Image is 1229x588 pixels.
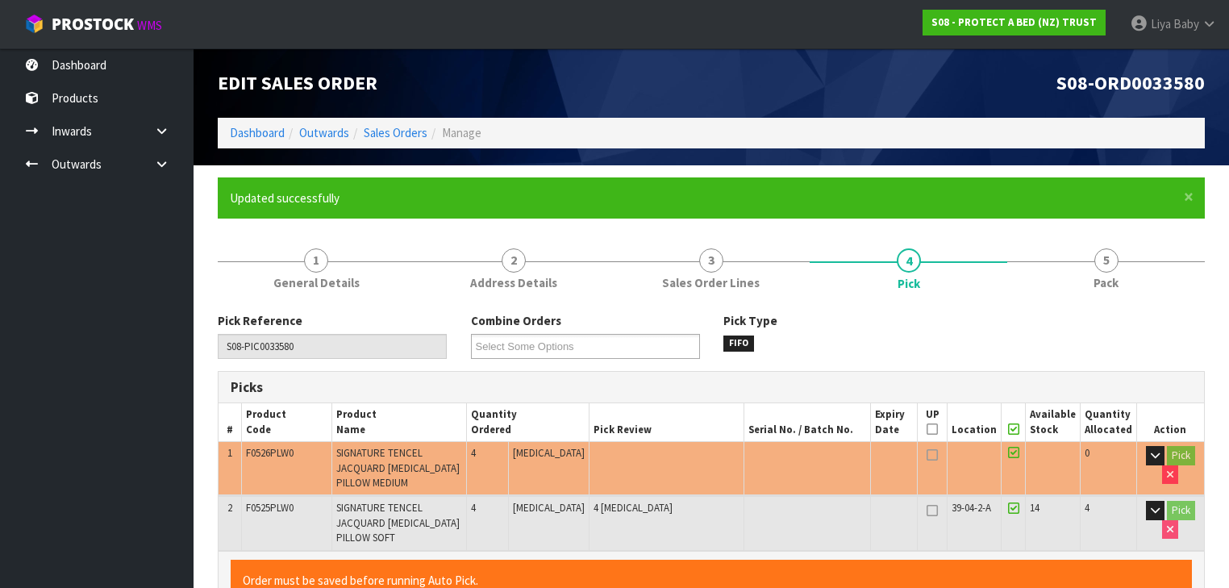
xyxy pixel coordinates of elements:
span: Updated successfully [230,190,340,206]
span: SIGNATURE TENCEL JACQUARD [MEDICAL_DATA] PILLOW MEDIUM [336,446,460,490]
span: 2 [227,501,232,515]
span: F0525PLW0 [246,501,294,515]
th: Quantity Allocated [1080,403,1136,441]
span: × [1184,186,1194,208]
button: Pick [1167,501,1195,520]
span: 14 [1030,501,1039,515]
span: Manage [442,125,481,140]
strong: S08 - PROTECT A BED (NZ) TRUST [931,15,1097,29]
th: Serial No. / Batch No. [744,403,870,441]
th: Pick Review [590,403,744,441]
button: Pick [1167,446,1195,465]
span: FIFO [723,336,754,352]
span: S08-ORD0033580 [1056,70,1205,95]
span: [MEDICAL_DATA] [513,501,585,515]
span: Sales Order Lines [662,274,760,291]
span: ProStock [52,14,134,35]
span: SIGNATURE TENCEL JACQUARD [MEDICAL_DATA] PILLOW SOFT [336,501,460,544]
span: Pack [1094,274,1119,291]
span: 2 [502,248,526,273]
small: WMS [137,18,162,33]
th: Location [948,403,1002,441]
a: Sales Orders [364,125,427,140]
a: Outwards [299,125,349,140]
span: 0 [1085,446,1089,460]
span: 4 [897,248,921,273]
span: Address Details [470,274,557,291]
th: Available Stock [1025,403,1080,441]
img: cube-alt.png [24,14,44,34]
span: Liya [1151,16,1171,31]
span: 1 [304,248,328,273]
h3: Picks [231,380,699,395]
th: Quantity Ordered [466,403,590,441]
span: 4 [MEDICAL_DATA] [594,501,673,515]
th: UP [918,403,948,441]
span: 5 [1094,248,1119,273]
span: Pick [898,275,920,292]
span: Edit Sales Order [218,70,377,95]
th: # [219,403,241,441]
span: F0526PLW0 [246,446,294,460]
span: 39-04-2-A [952,501,991,515]
span: [MEDICAL_DATA] [513,446,585,460]
th: Product Code [241,403,331,441]
span: 4 [471,446,476,460]
span: Baby [1173,16,1199,31]
span: 4 [1085,501,1089,515]
label: Pick Reference [218,312,302,329]
a: S08 - PROTECT A BED (NZ) TRUST [923,10,1106,35]
th: Product Name [331,403,466,441]
th: Action [1136,403,1204,441]
span: 4 [471,501,476,515]
label: Combine Orders [471,312,561,329]
span: General Details [273,274,360,291]
span: 3 [699,248,723,273]
label: Pick Type [723,312,777,329]
a: Dashboard [230,125,285,140]
span: 1 [227,446,232,460]
th: Expiry Date [870,403,918,441]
